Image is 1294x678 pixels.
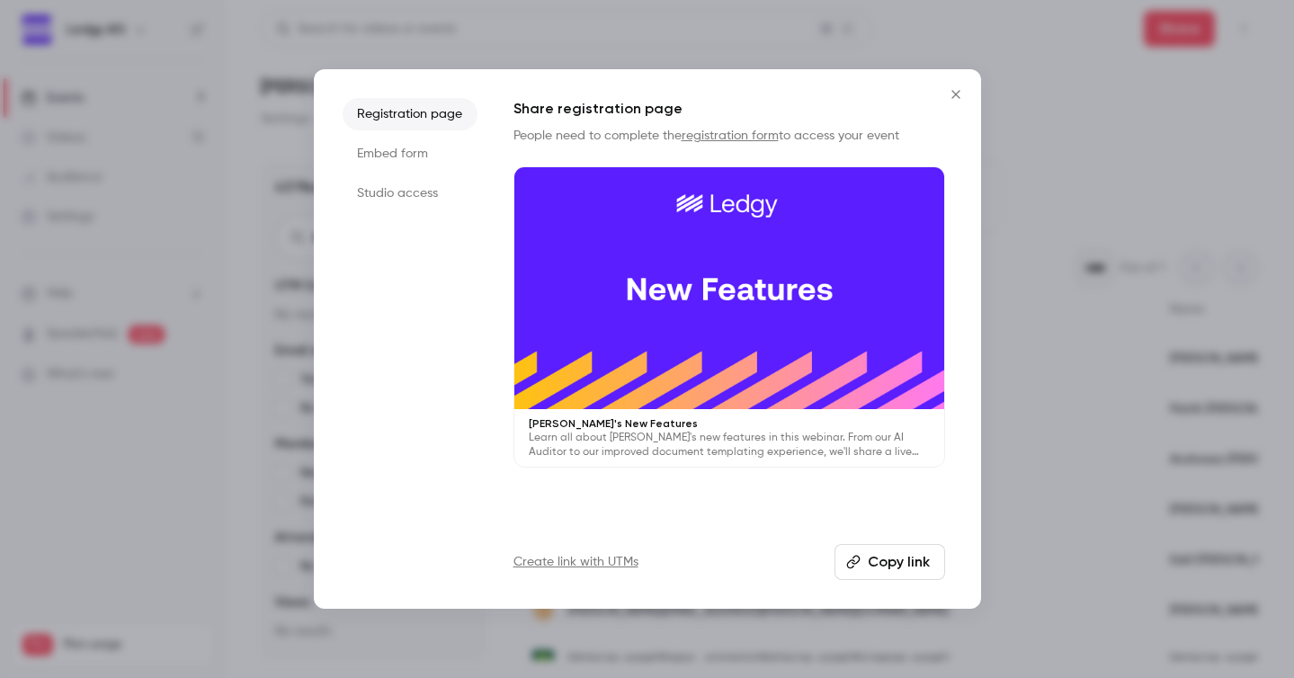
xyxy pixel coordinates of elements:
[343,177,477,210] li: Studio access
[682,129,779,142] a: registration form
[529,416,930,431] p: [PERSON_NAME]'s New Features
[343,138,477,170] li: Embed form
[513,166,945,468] a: [PERSON_NAME]'s New FeaturesLearn all about [PERSON_NAME]'s new features in this webinar. From ou...
[834,544,945,580] button: Copy link
[529,431,930,459] p: Learn all about [PERSON_NAME]'s new features in this webinar. From our AI Auditor to our improved...
[513,553,638,571] a: Create link with UTMs
[513,98,945,120] h1: Share registration page
[938,76,974,112] button: Close
[513,127,945,145] p: People need to complete the to access your event
[343,98,477,130] li: Registration page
